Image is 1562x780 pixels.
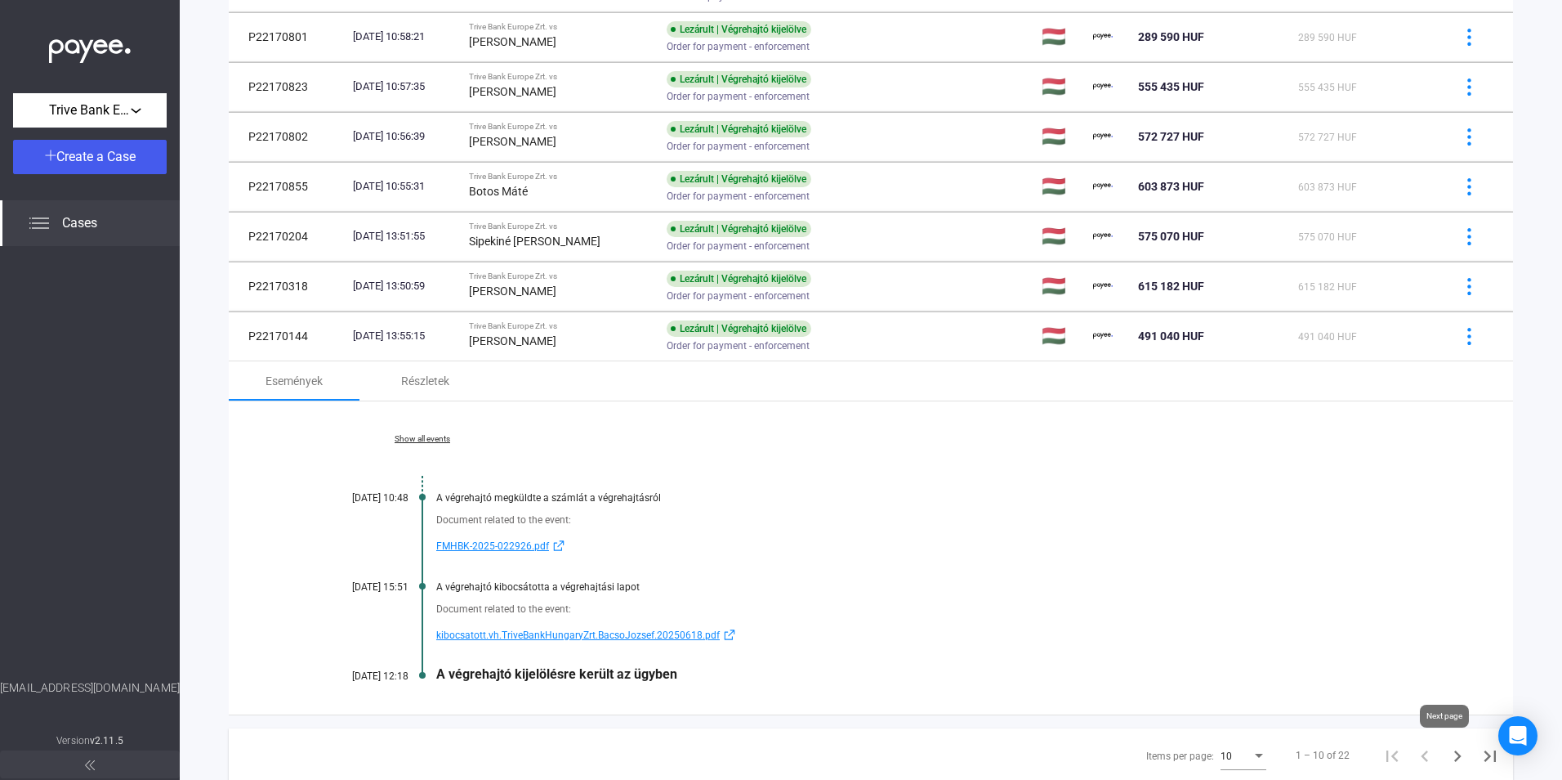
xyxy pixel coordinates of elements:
img: more-blue [1461,328,1478,345]
div: A végrehajtó megküldte a számlát a végrehajtásról [436,492,1431,504]
div: Trive Bank Europe Zrt. vs [469,321,654,331]
span: 603 873 HUF [1298,182,1357,193]
button: Create a Case [13,140,167,174]
mat-select: Items per page: [1221,746,1266,765]
td: P22170802 [229,112,346,161]
strong: [PERSON_NAME] [469,285,556,298]
strong: Sipekiné [PERSON_NAME] [469,235,600,248]
div: Lezárult | Végrehajtó kijelölve [667,171,811,187]
span: Order for payment - enforcement [667,186,810,206]
td: P22170204 [229,212,346,261]
img: payee-logo [1093,276,1113,296]
span: kibocsatott.vh.TriveBankHungaryZrt.BacsoJozsef.20250618.pdf [436,625,720,645]
img: more-blue [1461,278,1478,295]
td: P22170823 [229,62,346,111]
div: Trive Bank Europe Zrt. vs [469,271,654,281]
div: [DATE] 10:56:39 [353,128,456,145]
div: [DATE] 10:55:31 [353,178,456,195]
button: Previous page [1408,739,1441,772]
span: Order for payment - enforcement [667,37,810,56]
div: Lezárult | Végrehajtó kijelölve [667,71,811,87]
div: A végrehajtó kibocsátotta a végrehajtási lapot [436,581,1431,593]
span: 491 040 HUF [1298,331,1357,343]
div: Lezárult | Végrehajtó kijelölve [667,221,811,237]
img: external-link-blue [549,540,569,552]
span: 289 590 HUF [1138,30,1204,43]
span: 572 727 HUF [1298,132,1357,143]
td: 🇭🇺 [1035,162,1087,211]
div: Trive Bank Europe Zrt. vs [469,222,654,231]
button: more-blue [1452,69,1486,104]
div: 1 – 10 of 22 [1296,746,1350,765]
div: [DATE] 15:51 [310,581,408,593]
img: payee-logo [1093,27,1113,47]
span: Create a Case [56,149,136,164]
img: payee-logo [1093,326,1113,346]
div: Trive Bank Europe Zrt. vs [469,122,654,132]
span: 575 070 HUF [1138,230,1204,243]
span: 491 040 HUF [1138,329,1204,343]
button: more-blue [1452,269,1486,303]
strong: v2.11.5 [90,735,123,746]
div: Lezárult | Végrehajtó kijelölve [667,121,811,137]
img: payee-logo [1093,226,1113,246]
span: 555 435 HUF [1138,80,1204,93]
div: Document related to the event: [436,512,1431,528]
div: [DATE] 13:50:59 [353,278,456,294]
button: Last page [1474,739,1506,772]
span: Order for payment - enforcement [667,87,810,106]
img: more-blue [1461,128,1478,146]
div: Részletek [401,371,449,391]
a: FMHBK-2025-022926.pdfexternal-link-blue [436,536,1431,556]
td: P22170318 [229,262,346,311]
button: First page [1376,739,1408,772]
button: more-blue [1452,169,1486,204]
div: Open Intercom Messenger [1498,716,1537,755]
img: more-blue [1461,78,1478,96]
div: Trive Bank Europe Zrt. vs [469,22,654,32]
div: A végrehajtó kijelölésre került az ügyben [436,666,1431,682]
td: 🇭🇺 [1035,112,1087,161]
span: 555 435 HUF [1298,82,1357,93]
img: white-payee-white-dot.svg [49,30,131,64]
span: Order for payment - enforcement [667,286,810,306]
strong: [PERSON_NAME] [469,135,556,148]
td: 🇭🇺 [1035,212,1087,261]
img: plus-white.svg [45,150,56,161]
span: 10 [1221,751,1232,762]
span: Trive Bank Europe Zrt. [49,101,131,120]
span: 615 182 HUF [1138,280,1204,293]
strong: Botos Máté [469,185,528,198]
div: Lezárult | Végrehajtó kijelölve [667,321,811,337]
td: P22170801 [229,12,346,61]
div: [DATE] 13:55:15 [353,328,456,344]
div: Items per page: [1146,746,1214,766]
td: 🇭🇺 [1035,62,1087,111]
span: Cases [62,213,97,233]
div: Lezárult | Végrehajtó kijelölve [667,271,811,287]
span: 572 727 HUF [1138,130,1204,143]
img: payee-logo [1093,177,1113,196]
td: P22170855 [229,162,346,211]
div: [DATE] 10:48 [310,492,408,504]
td: 🇭🇺 [1035,312,1087,361]
span: FMHBK-2025-022926.pdf [436,536,549,556]
div: Trive Bank Europe Zrt. vs [469,72,654,82]
td: P22170144 [229,312,346,361]
span: 615 182 HUF [1298,281,1357,293]
img: arrow-double-left-grey.svg [85,760,95,770]
a: Show all events [310,434,534,444]
div: [DATE] 13:51:55 [353,228,456,244]
img: more-blue [1461,228,1478,245]
span: 575 070 HUF [1298,231,1357,243]
button: Next page [1441,739,1474,772]
div: Események [266,371,323,391]
strong: [PERSON_NAME] [469,85,556,98]
div: Trive Bank Europe Zrt. vs [469,172,654,182]
img: more-blue [1461,29,1478,46]
button: more-blue [1452,319,1486,353]
img: more-blue [1461,178,1478,195]
button: more-blue [1452,119,1486,154]
img: payee-logo [1093,127,1113,146]
div: [DATE] 12:18 [310,670,408,682]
